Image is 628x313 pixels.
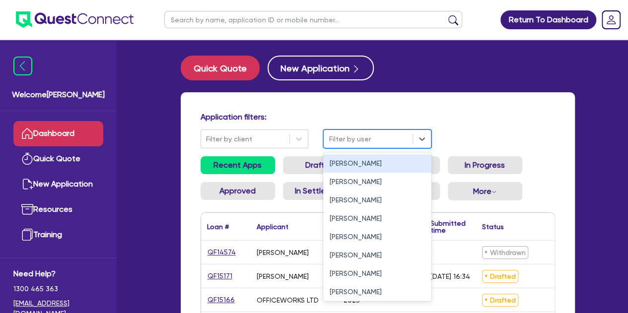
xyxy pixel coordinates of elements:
[164,11,462,28] input: Search by name, application ID or mobile number...
[13,172,103,197] a: New Application
[283,156,357,174] a: Drafted
[257,223,288,230] div: Applicant
[21,178,33,190] img: new-application
[323,228,431,246] div: [PERSON_NAME]
[257,272,309,280] div: [PERSON_NAME]
[323,173,431,191] div: [PERSON_NAME]
[323,209,431,228] div: [PERSON_NAME]
[482,246,528,259] span: Withdrawn
[448,156,522,174] a: In Progress
[201,112,555,122] h4: Application filters:
[13,57,32,75] img: icon-menu-close
[201,182,275,200] a: Approved
[13,284,103,294] span: 1300 465 363
[323,154,431,173] div: [PERSON_NAME]
[13,121,103,146] a: Dashboard
[430,220,466,234] div: Submitted time
[323,264,431,283] div: [PERSON_NAME]
[482,294,518,307] span: Drafted
[448,182,522,200] button: Dropdown toggle
[482,223,504,230] div: Status
[430,272,470,280] div: [DATE] 16:34
[323,191,431,209] div: [PERSON_NAME]
[21,153,33,165] img: quick-quote
[207,294,235,306] a: QF15166
[13,268,103,280] span: Need Help?
[181,56,268,80] a: Quick Quote
[12,89,105,101] span: Welcome [PERSON_NAME]
[283,182,357,200] a: In Settlement
[257,249,309,256] div: [PERSON_NAME]
[323,283,431,301] div: [PERSON_NAME]
[201,156,275,174] a: Recent Apps
[13,222,103,248] a: Training
[21,203,33,215] img: resources
[13,197,103,222] a: Resources
[207,223,229,230] div: Loan #
[207,247,236,258] a: QF14574
[268,56,374,80] button: New Application
[16,11,134,28] img: quest-connect-logo-blue
[21,229,33,241] img: training
[323,246,431,264] div: [PERSON_NAME]
[13,146,103,172] a: Quick Quote
[207,270,233,282] a: QF15171
[482,270,518,283] span: Drafted
[257,296,319,304] div: OFFICEWORKS LTD
[500,10,596,29] a: Return To Dashboard
[598,7,624,33] a: Dropdown toggle
[181,56,260,80] button: Quick Quote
